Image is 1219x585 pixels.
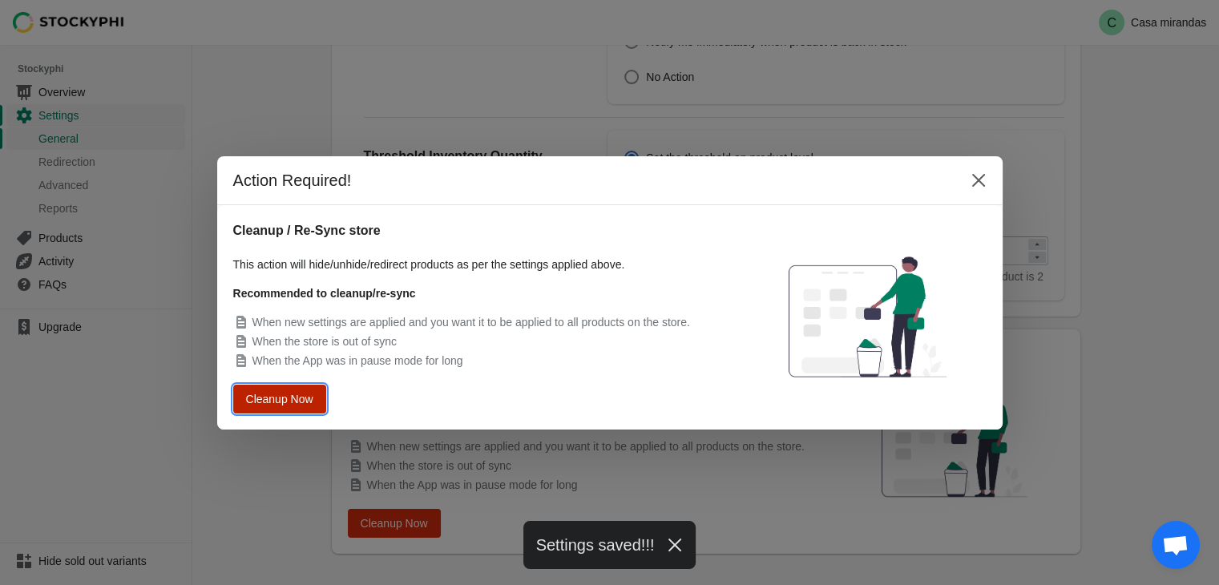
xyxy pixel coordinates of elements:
h2: Cleanup / Re-Sync store [233,221,733,240]
span: When new settings are applied and you want it to be applied to all products on the store. [252,316,690,329]
button: Close [964,166,993,195]
span: Cleanup Now [249,393,310,404]
h2: Action Required! [233,169,948,192]
a: Open chat [1152,521,1200,569]
button: Cleanup Now [237,385,321,411]
span: When the App was in pause mode for long [252,354,463,367]
strong: Recommended to cleanup/re-sync [233,287,416,300]
div: Settings saved!!! [523,521,696,569]
p: This action will hide/unhide/redirect products as per the settings applied above. [233,256,733,272]
span: When the store is out of sync [252,335,398,348]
